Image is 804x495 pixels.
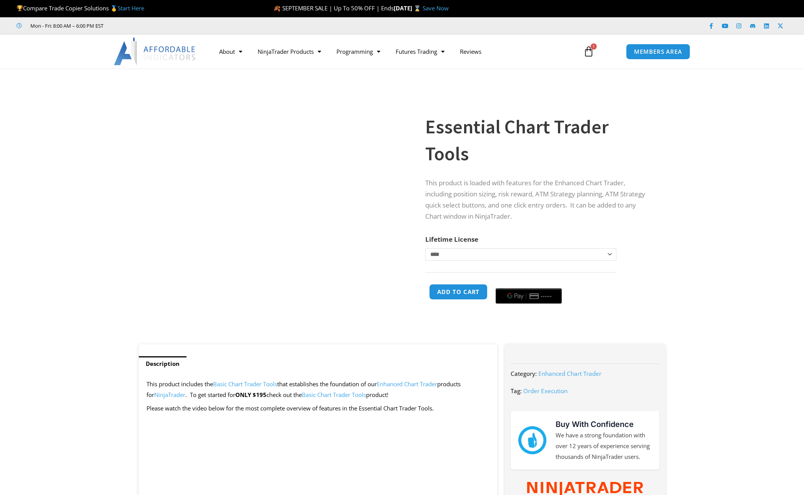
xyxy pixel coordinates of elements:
[28,21,103,30] span: Mon - Fri: 8:00 AM – 6:00 PM EST
[556,419,652,430] h3: Buy With Confidence
[114,38,196,65] img: LogoAI | Affordable Indicators – NinjaTrader
[511,370,537,377] span: Category:
[572,40,606,63] a: 1
[146,403,490,414] p: Please watch the video below for the most complete overview of features in the Essential Chart Tr...
[17,4,144,12] span: Compare Trade Copier Solutions 🥇
[154,391,185,399] a: NinjaTrader
[139,356,186,371] a: Description
[425,235,478,244] label: Lifetime License
[250,43,329,60] a: NinjaTrader Products
[211,43,250,60] a: About
[394,4,423,12] strong: [DATE] ⌛
[523,387,568,395] a: Order Execution
[302,391,366,399] a: Basic Chart Trader Tools
[518,426,546,454] img: mark thumbs good 43913 | Affordable Indicators – NinjaTrader
[329,43,388,60] a: Programming
[235,391,266,399] strong: ONLY $195
[634,49,682,55] span: MEMBERS AREA
[425,178,650,222] p: This product is loaded with features for the Enhanced Chart Trader, including position sizing, ri...
[452,43,489,60] a: Reviews
[266,391,388,399] span: check out the product!
[17,5,23,11] img: 🏆
[425,113,650,167] h1: Essential Chart Trader Tools
[541,293,553,299] text: ••••••
[273,4,394,12] span: 🍂 SEPTEMBER SALE | Up To 50% OFF | Ends
[211,43,574,60] nav: Menu
[494,283,563,284] iframe: Secure payment input frame
[429,284,488,300] button: Add to cart
[114,22,230,30] iframe: Customer reviews powered by Trustpilot
[626,44,690,60] a: MEMBERS AREA
[556,430,652,462] p: We have a strong foundation with over 12 years of experience serving thousands of NinjaTrader users.
[538,370,601,377] a: Enhanced Chart Trader
[496,288,562,304] button: Buy with GPay
[423,4,449,12] a: Save Now
[146,379,490,400] p: This product includes the that establishes the foundation of our products for . To get started for
[591,43,597,50] span: 1
[388,43,452,60] a: Futures Trading
[118,4,144,12] a: Start Here
[511,387,522,395] span: Tag:
[213,380,277,388] a: Basic Chart Trader Tools
[377,380,437,388] a: Enhanced Chart Trader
